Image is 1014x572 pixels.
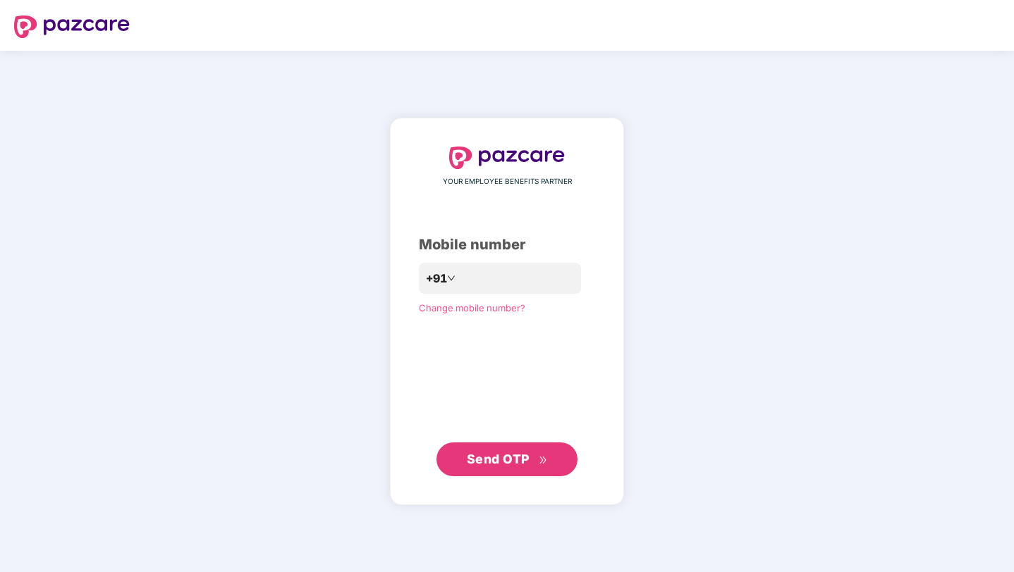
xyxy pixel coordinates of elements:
[539,456,548,465] span: double-right
[426,270,447,287] span: +91
[449,147,565,169] img: logo
[14,15,130,38] img: logo
[419,302,525,313] a: Change mobile number?
[419,234,595,256] div: Mobile number
[436,442,578,476] button: Send OTPdouble-right
[447,274,456,282] span: down
[443,176,572,187] span: YOUR EMPLOYEE BENEFITS PARTNER
[467,452,530,466] span: Send OTP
